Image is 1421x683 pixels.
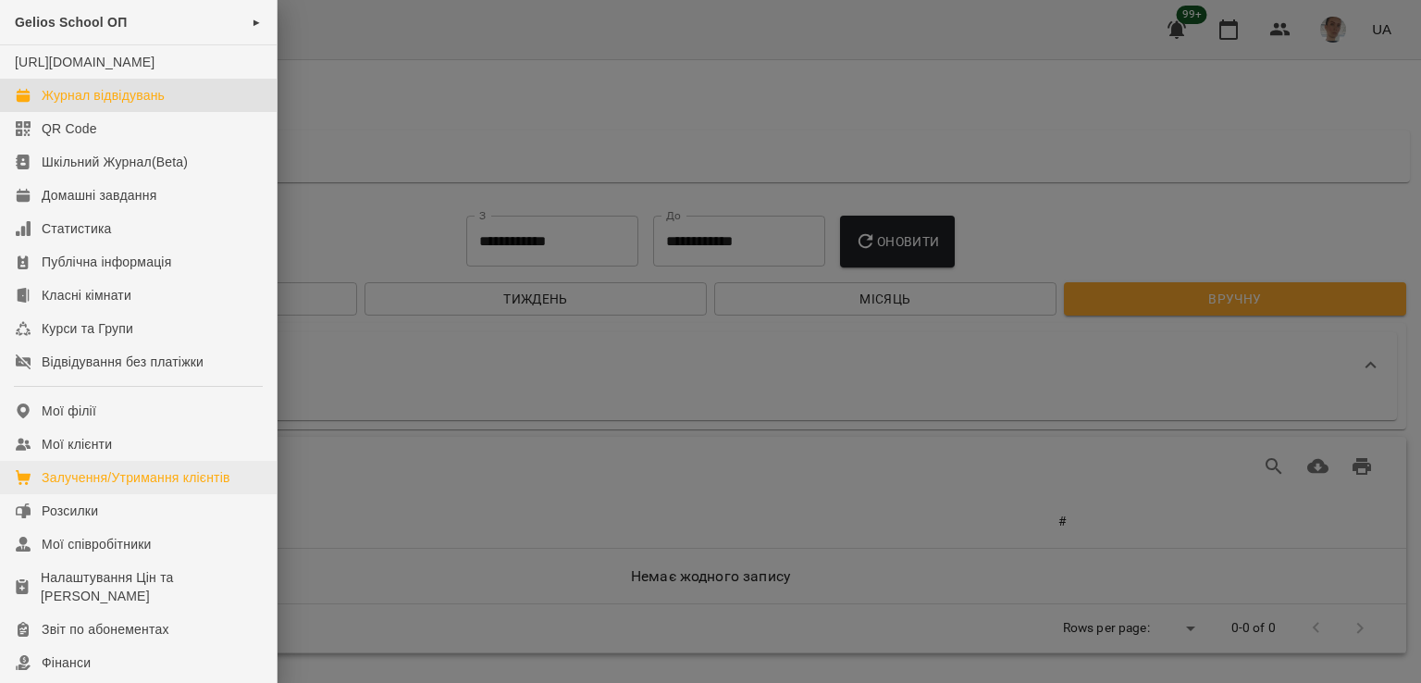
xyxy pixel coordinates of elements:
div: Класні кімнати [42,286,131,304]
div: QR Code [42,119,97,138]
div: Домашні завдання [42,186,156,205]
div: Налаштування Цін та [PERSON_NAME] [41,568,262,605]
div: Мої клієнти [42,435,112,453]
div: Залучення/Утримання клієнтів [42,468,230,487]
div: Мої співробітники [42,535,152,553]
div: Фінанси [42,653,91,672]
span: ► [252,15,262,30]
div: Відвідування без платіжки [42,353,204,371]
div: Шкільний Журнал(Beta) [42,153,188,171]
div: Курси та Групи [42,319,133,338]
div: Публічна інформація [42,253,171,271]
a: [URL][DOMAIN_NAME] [15,55,154,69]
div: Розсилки [42,502,98,520]
span: Gelios School ОП [15,15,127,30]
div: Статистика [42,219,112,238]
div: Мої філії [42,402,96,420]
div: Звіт по абонементах [42,620,169,639]
div: Журнал відвідувань [42,86,165,105]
